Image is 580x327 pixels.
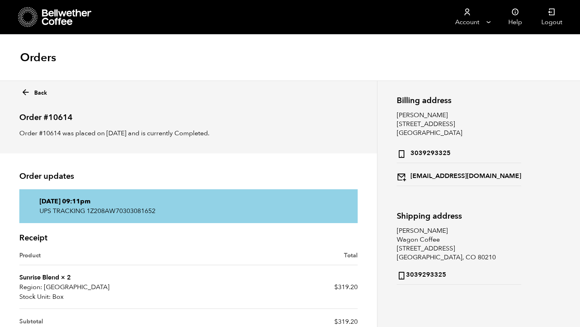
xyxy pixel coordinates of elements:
[19,292,188,302] p: Box
[21,85,47,97] a: Back
[397,269,446,280] strong: 3039293325
[19,172,358,181] h2: Order updates
[20,50,56,65] h1: Orders
[397,211,521,221] h2: Shipping address
[397,147,451,159] strong: 3039293325
[19,273,59,282] a: Sunrise Blend
[334,317,358,326] span: 319.20
[61,273,71,282] strong: × 2
[39,206,338,216] p: UPS TRACKING 1Z208AW70303081652
[19,128,358,138] p: Order #10614 was placed on [DATE] and is currently Completed.
[334,283,338,292] span: $
[188,251,358,266] th: Total
[397,226,521,285] address: [PERSON_NAME] Wagon Coffee [STREET_ADDRESS] [GEOGRAPHIC_DATA], CO 80210
[19,282,188,292] p: [GEOGRAPHIC_DATA]
[397,96,521,105] h2: Billing address
[19,292,51,302] strong: Stock Unit:
[19,233,358,243] h2: Receipt
[19,282,42,292] strong: Region:
[334,317,338,326] span: $
[19,106,358,122] h2: Order #10614
[397,111,521,186] address: [PERSON_NAME] [STREET_ADDRESS] [GEOGRAPHIC_DATA]
[39,197,338,206] p: [DATE] 09:11pm
[334,283,358,292] bdi: 319.20
[19,251,188,266] th: Product
[397,170,521,182] strong: [EMAIL_ADDRESS][DOMAIN_NAME]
